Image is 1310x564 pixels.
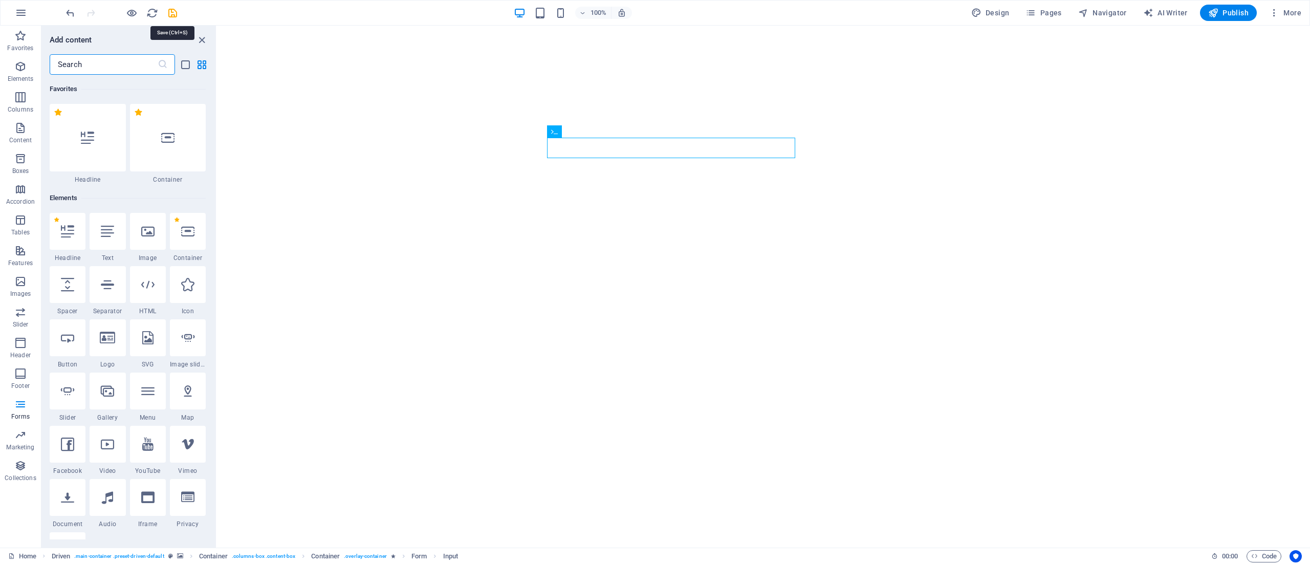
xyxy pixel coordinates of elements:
div: Privacy [170,479,206,528]
p: Images [10,290,31,298]
span: Spacer [50,307,85,315]
p: Features [8,259,33,267]
span: . overlay-container [344,550,387,562]
span: YouTube [130,467,166,475]
span: Map [170,414,206,422]
span: . main-container .preset-driven-default [74,550,164,562]
button: save [166,7,179,19]
span: : [1229,552,1231,560]
span: Click to select. Double-click to edit [411,550,427,562]
button: More [1265,5,1305,21]
button: grid-view [195,58,208,71]
span: More [1269,8,1301,18]
span: Container [130,176,206,184]
div: Iframe [130,479,166,528]
p: Marketing [6,443,34,451]
span: Code [1251,550,1277,562]
i: Element contains an animation [391,553,396,559]
button: undo [64,7,76,19]
span: Logo [90,360,125,368]
h6: Favorites [50,83,206,95]
h6: 100% [591,7,607,19]
button: Pages [1021,5,1065,21]
div: Facebook [50,426,85,475]
span: Container [170,254,206,262]
span: Navigator [1078,8,1127,18]
span: Click to select. Double-click to edit [443,550,458,562]
span: Video [90,467,125,475]
span: Click to select. Double-click to edit [311,550,340,562]
p: Elements [8,75,34,83]
button: list-view [179,58,191,71]
div: Document [50,479,85,528]
div: Text [90,213,125,262]
button: Code [1247,550,1281,562]
h6: Add content [50,34,92,46]
span: Icon [170,307,206,315]
span: Image [130,254,166,262]
div: Design (Ctrl+Alt+Y) [967,5,1014,21]
span: Remove from favorites [54,108,62,117]
button: Usercentrics [1290,550,1302,562]
div: Map [170,373,206,422]
div: Logo [90,319,125,368]
input: Search [50,54,158,75]
span: Text [90,254,125,262]
span: Remove from favorites [174,217,180,223]
span: Audio [90,520,125,528]
span: 00 00 [1222,550,1238,562]
div: Container [130,104,206,184]
span: Button [50,360,85,368]
div: Image [130,213,166,262]
div: SVG [130,319,166,368]
div: Image slider [170,319,206,368]
button: Publish [1200,5,1257,21]
i: Undo: Move elements (Ctrl+Z) [64,7,76,19]
span: HTML [130,307,166,315]
p: Forms [11,413,30,421]
p: Favorites [7,44,33,52]
p: Boxes [12,167,29,175]
div: Headline [50,213,85,262]
i: Reload page [146,7,158,19]
span: Slider [50,414,85,422]
span: Image slider [170,360,206,368]
span: Vimeo [170,467,206,475]
button: Design [967,5,1014,21]
button: Navigator [1074,5,1131,21]
div: YouTube [130,426,166,475]
span: Iframe [130,520,166,528]
button: reload [146,7,158,19]
span: . columns-box .content-box [232,550,295,562]
div: Slider [50,373,85,422]
div: Headline [50,104,126,184]
span: Headline [50,176,126,184]
span: Document [50,520,85,528]
span: Click to select. Double-click to edit [52,550,71,562]
span: Remove from favorites [134,108,143,117]
div: Container [170,213,206,262]
span: Facebook [50,467,85,475]
div: Button [50,319,85,368]
i: This element contains a background [177,553,183,559]
span: SVG [130,360,166,368]
i: This element is a customizable preset [168,553,173,559]
span: Privacy [170,520,206,528]
p: Accordion [6,198,35,206]
div: Audio [90,479,125,528]
p: Footer [11,382,30,390]
span: Menu [130,414,166,422]
span: Separator [90,307,125,315]
div: Video [90,426,125,475]
span: Design [971,8,1010,18]
button: AI Writer [1139,5,1192,21]
div: HTML [130,266,166,315]
span: Headline [50,254,85,262]
h6: Session time [1211,550,1238,562]
p: Header [10,351,31,359]
p: Collections [5,474,36,482]
p: Columns [8,105,33,114]
div: Vimeo [170,426,206,475]
div: Icon [170,266,206,315]
a: Click to cancel selection. Double-click to open Pages [8,550,36,562]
